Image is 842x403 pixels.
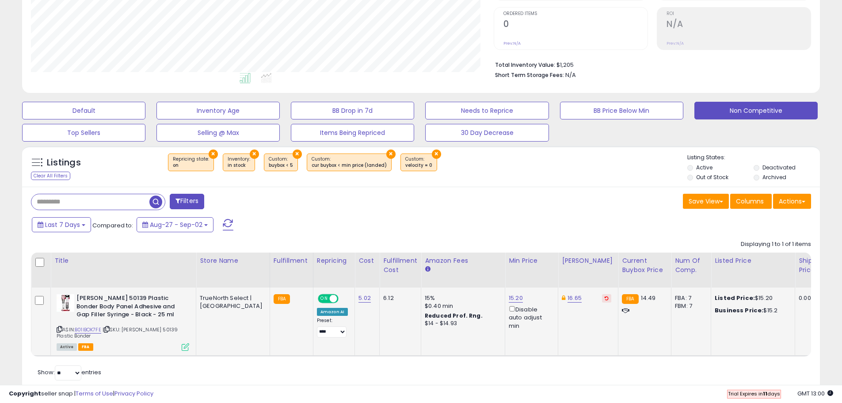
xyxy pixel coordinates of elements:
div: Listed Price [715,256,791,265]
label: Active [696,164,712,171]
span: Trial Expires in days [728,390,780,397]
h2: N/A [667,19,811,31]
button: Aug-27 - Sep-02 [137,217,213,232]
span: OFF [337,295,351,303]
span: | SKU: [PERSON_NAME] 50139 Plastic Bonder [57,326,178,339]
div: Cost [358,256,376,265]
button: Columns [730,194,772,209]
div: $15.2 [715,307,788,315]
a: Terms of Use [76,389,113,398]
button: Default [22,102,145,119]
div: Amazon AI [317,308,348,316]
span: Aug-27 - Sep-02 [150,220,202,229]
span: Show: entries [38,368,101,376]
button: Save View [683,194,729,209]
div: Preset: [317,318,348,338]
div: [PERSON_NAME] [562,256,614,265]
small: Prev: N/A [503,41,521,46]
button: Selling @ Max [156,124,280,142]
span: 14.49 [641,294,656,302]
button: 30 Day Decrease [425,124,549,142]
div: $14 - $14.93 [425,320,498,327]
div: $0.40 min [425,302,498,310]
span: Custom: [269,156,293,169]
a: 16.65 [568,294,582,303]
div: Min Price [509,256,554,265]
span: Columns [736,197,764,206]
div: Store Name [200,256,266,265]
div: 0.00 [799,294,813,302]
div: 6.12 [383,294,414,302]
a: 15.20 [509,294,523,303]
button: × [250,150,259,159]
div: Current Buybox Price [622,256,667,275]
span: FBA [78,343,93,351]
button: Items Being Repriced [291,124,414,142]
label: Deactivated [762,164,796,171]
button: × [432,150,441,159]
button: × [386,150,396,159]
h5: Listings [47,157,81,169]
li: $1,205 [495,59,804,69]
div: on [173,162,209,169]
div: Clear All Filters [31,172,70,180]
button: Inventory Age [156,102,280,119]
div: TrueNorth Select | [GEOGRAPHIC_DATA] [200,294,263,310]
div: Disable auto adjust min [509,304,551,330]
button: BB Drop in 7d [291,102,414,119]
div: 15% [425,294,498,302]
small: Prev: N/A [667,41,684,46]
span: Ordered Items [503,12,648,16]
b: Short Term Storage Fees: [495,71,564,79]
a: B01IBOK7FE [75,326,101,334]
div: Num of Comp. [675,256,707,275]
small: Amazon Fees. [425,265,430,273]
div: Fulfillment [274,256,309,265]
label: Out of Stock [696,173,728,181]
span: N/A [565,71,576,79]
a: 5.02 [358,294,371,303]
span: ON [319,295,330,303]
img: 41xSKHmJgXL._SL40_.jpg [57,294,74,312]
button: Needs to Reprice [425,102,549,119]
span: 2025-09-10 13:00 GMT [797,389,833,398]
span: Last 7 Days [45,220,80,229]
div: FBM: 7 [675,302,704,310]
a: Privacy Policy [114,389,153,398]
button: × [293,150,302,159]
b: 11 [763,390,767,397]
button: Actions [773,194,811,209]
b: Listed Price: [715,294,755,302]
span: Custom: [312,156,387,169]
div: FBA: 7 [675,294,704,302]
div: cur buybox < min price (landed) [312,162,387,169]
div: velocity = 0 [405,162,432,169]
div: seller snap | | [9,390,153,398]
h2: 0 [503,19,648,31]
b: Reduced Prof. Rng. [425,312,483,319]
span: All listings currently available for purchase on Amazon [57,343,77,351]
button: Filters [170,194,204,209]
button: BB Price Below Min [560,102,683,119]
span: Compared to: [92,221,133,230]
small: FBA [622,294,638,304]
div: $15.20 [715,294,788,302]
b: Total Inventory Value: [495,61,555,69]
button: Top Sellers [22,124,145,142]
div: Amazon Fees [425,256,501,265]
div: Fulfillment Cost [383,256,417,275]
span: Custom: [405,156,432,169]
span: Repricing state : [173,156,209,169]
div: Repricing [317,256,351,265]
strong: Copyright [9,389,41,398]
b: Business Price: [715,306,763,315]
label: Archived [762,173,786,181]
small: FBA [274,294,290,304]
button: Non Competitive [694,102,818,119]
div: Title [54,256,192,265]
div: in stock [228,162,250,169]
div: Displaying 1 to 1 of 1 items [741,240,811,249]
div: buybox < 5 [269,162,293,169]
div: ASIN: [57,294,189,350]
p: Listing States: [687,154,820,162]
